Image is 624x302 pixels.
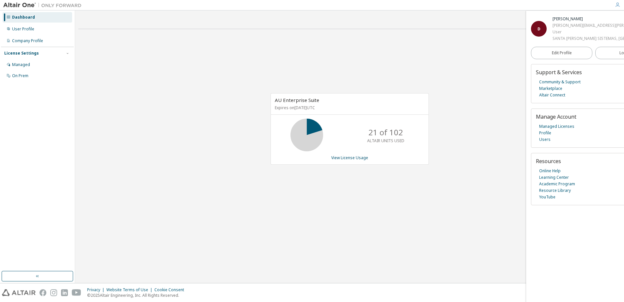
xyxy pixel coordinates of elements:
[72,289,81,296] img: youtube.svg
[367,138,404,143] p: ALTAIR UNITS USED
[539,181,575,187] a: Academic Program
[275,97,319,103] span: AU Enterprise Suite
[87,287,106,293] div: Privacy
[12,38,43,43] div: Company Profile
[61,289,68,296] img: linkedin.svg
[12,62,30,67] div: Managed
[87,293,188,298] p: © 2025 Altair Engineering, Inc. All Rights Reserved.
[106,287,154,293] div: Website Terms of Use
[12,26,34,32] div: User Profile
[539,194,555,200] a: YouTube
[539,136,551,143] a: Users
[12,73,28,78] div: On Prem
[539,168,561,174] a: Online Help
[539,123,574,130] a: Managed Licenses
[368,127,403,138] p: 21 of 102
[154,287,188,293] div: Cookie Consent
[539,79,581,85] a: Community & Support
[2,289,36,296] img: altair_logo.svg
[331,155,368,160] a: View License Usage
[536,113,576,120] span: Manage Account
[39,289,46,296] img: facebook.svg
[539,187,571,194] a: Resource Library
[539,174,569,181] a: Learning Center
[538,26,540,32] span: D
[3,2,85,8] img: Altair One
[552,50,572,56] span: Edit Profile
[12,15,35,20] div: Dashboard
[4,51,39,56] div: License Settings
[536,158,561,165] span: Resources
[539,92,565,98] a: Altair Connect
[539,130,551,136] a: Profile
[531,47,592,59] a: Edit Profile
[539,85,562,92] a: Marketplace
[50,289,57,296] img: instagram.svg
[275,105,423,110] p: Expires on [DATE] UTC
[536,69,582,76] span: Support & Services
